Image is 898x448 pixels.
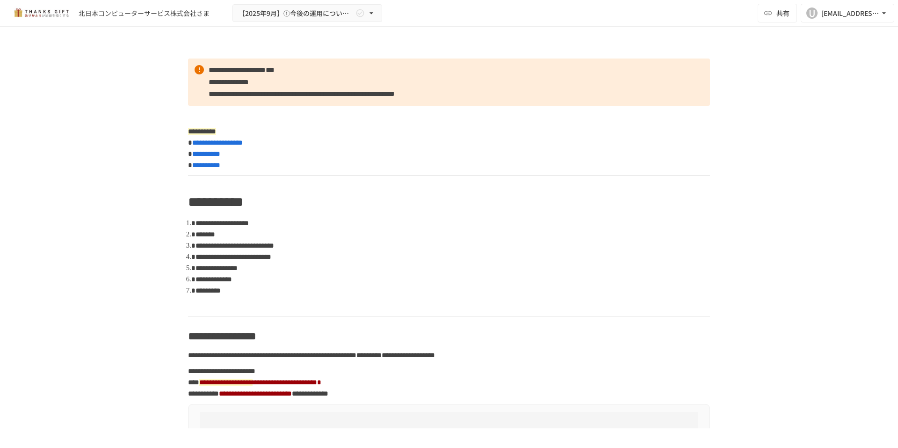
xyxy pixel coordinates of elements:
[758,4,797,22] button: 共有
[801,4,894,22] button: U[EMAIL_ADDRESS][DOMAIN_NAME]
[239,7,354,19] span: 【2025年9月】①今後の運用についてのご案内/THANKS GIFTキックオフMTG
[776,8,789,18] span: 共有
[232,4,382,22] button: 【2025年9月】①今後の運用についてのご案内/THANKS GIFTキックオフMTG
[11,6,71,21] img: mMP1OxWUAhQbsRWCurg7vIHe5HqDpP7qZo7fRoNLXQh
[806,7,818,19] div: U
[821,7,879,19] div: [EMAIL_ADDRESS][DOMAIN_NAME]
[79,8,210,18] div: 北日本コンピューターサービス株式会社さま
